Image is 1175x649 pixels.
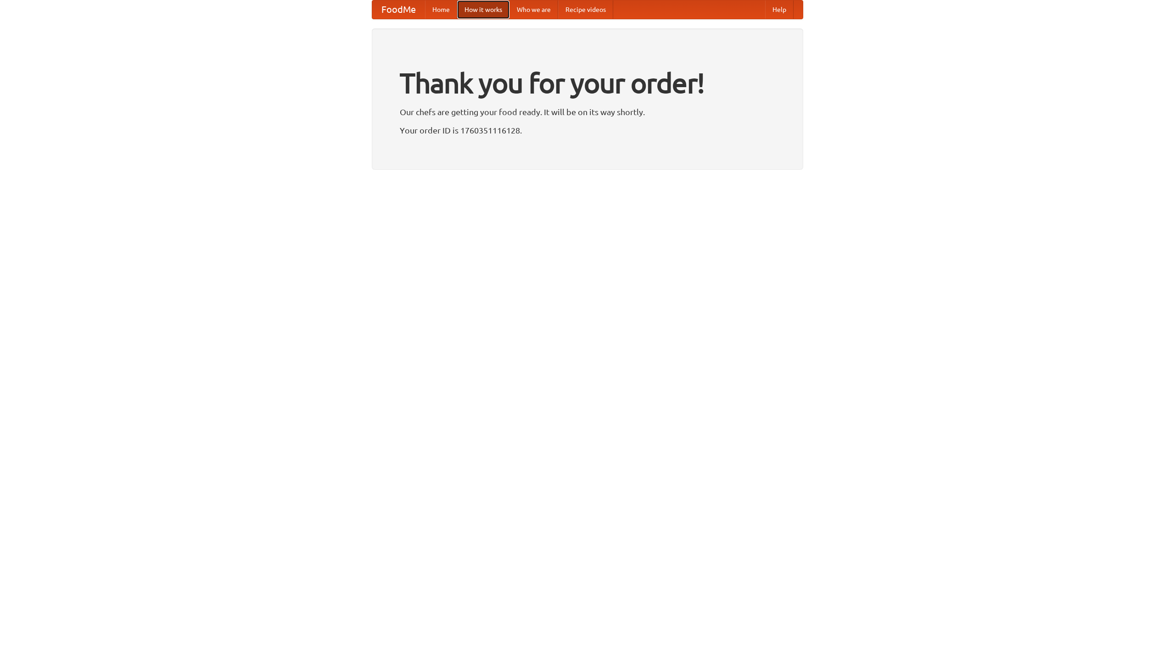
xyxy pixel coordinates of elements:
[400,105,775,119] p: Our chefs are getting your food ready. It will be on its way shortly.
[425,0,457,19] a: Home
[400,61,775,105] h1: Thank you for your order!
[400,123,775,137] p: Your order ID is 1760351116128.
[457,0,509,19] a: How it works
[558,0,613,19] a: Recipe videos
[372,0,425,19] a: FoodMe
[509,0,558,19] a: Who we are
[765,0,794,19] a: Help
